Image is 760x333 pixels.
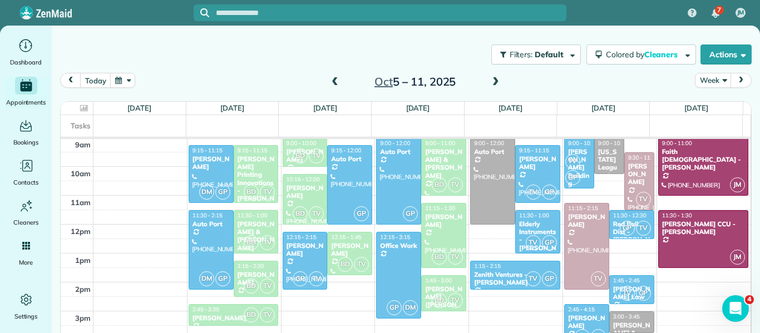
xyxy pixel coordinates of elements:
[380,233,410,241] span: 12:15 - 3:15
[636,192,651,207] span: TV
[127,103,151,112] a: [DATE]
[54,14,103,25] p: Active [DATE]
[448,250,463,265] span: TV
[346,76,485,88] h2: 5 – 11, 2025
[731,73,752,88] button: next
[432,293,447,308] span: BD
[586,44,696,64] button: Colored byCleaners
[695,73,731,88] button: Week
[237,271,275,287] div: [PERSON_NAME]
[474,140,504,147] span: 9:00 - 12:00
[244,185,259,200] span: BD
[473,148,512,156] div: Auto Port
[191,243,209,261] button: Send a message…
[13,177,38,188] span: Contacts
[598,148,621,204] div: [US_STATE] League of Conservation Voters
[565,154,580,169] span: TV
[636,221,651,236] span: TV
[260,307,275,322] span: TV
[4,37,47,68] a: Dashboard
[199,271,214,286] span: DM
[4,117,47,148] a: Bookings
[406,103,430,112] a: [DATE]
[286,184,324,200] div: [PERSON_NAME]
[613,277,640,284] span: 1:45 - 2:45
[54,6,126,14] h1: [PERSON_NAME]
[220,103,244,112] a: [DATE]
[510,49,533,59] span: Filters:
[338,257,353,272] span: BD
[568,205,598,212] span: 11:15 - 2:15
[425,277,452,284] span: 1:45 - 3:00
[17,248,26,257] button: Upload attachment
[636,286,651,301] span: GP
[71,198,91,207] span: 11am
[662,140,692,147] span: 9:00 - 11:00
[662,212,692,219] span: 11:30 - 1:30
[379,148,418,156] div: Auto Port
[499,103,522,112] a: [DATE]
[745,295,754,304] span: 4
[260,235,275,250] span: TV
[309,271,324,286] span: TV
[448,177,463,192] span: TV
[448,293,463,308] span: TV
[491,44,581,64] button: Filters: Default
[519,212,549,219] span: 11:30 - 1:00
[567,314,606,330] div: [PERSON_NAME]
[486,44,581,64] a: Filters: Default
[613,285,651,301] div: [PERSON_NAME] Law
[613,220,651,252] div: Red Bull Dist - [PERSON_NAME]
[4,197,47,228] a: Cleaners
[644,49,680,59] span: Cleaners
[237,155,275,211] div: [PERSON_NAME] Printing Innovations - [PERSON_NAME]
[568,306,595,313] span: 2:45 - 4:15
[193,212,223,219] span: 11:30 - 2:15
[10,57,42,68] span: Dashboard
[380,140,410,147] span: 9:00 - 12:00
[238,212,268,219] span: 11:30 - 1:00
[425,140,455,147] span: 9:00 - 11:00
[80,73,111,88] button: today
[174,4,195,26] button: Home
[704,1,727,26] div: 7 unread notifications
[35,248,44,257] button: Emoji picker
[542,185,557,200] span: GP
[519,147,549,154] span: 9:15 - 11:15
[192,314,275,322] div: [PERSON_NAME]
[9,225,213,243] textarea: Message…
[403,300,418,315] span: DM
[19,257,33,268] span: More
[684,103,708,112] a: [DATE]
[75,256,91,265] span: 1pm
[591,103,615,112] a: [DATE]
[244,307,259,322] span: BD
[293,148,308,163] span: BD
[260,185,275,200] span: TV
[432,250,447,265] span: BD
[330,155,369,163] div: Auto Port
[730,177,745,192] span: JM
[195,4,215,24] div: Close
[287,140,317,147] span: 9:00 - 10:00
[75,314,91,322] span: 3pm
[374,74,393,88] span: Oct
[287,176,320,183] span: 10:15 - 12:00
[526,185,541,200] span: TV
[194,8,209,17] button: Focus search
[628,162,651,186] div: [PERSON_NAME]
[18,206,174,227] div: Regards,
[473,271,557,287] div: Zenith Ventures - [PERSON_NAME]
[717,6,721,14] span: 7
[32,6,50,24] img: Profile image for Alexandre
[193,147,223,154] span: 9:15 - 11:15
[286,148,324,164] div: [PERSON_NAME]
[260,279,275,294] span: TV
[60,73,81,88] button: prev
[287,233,317,241] span: 12:15 - 2:15
[293,271,308,286] span: GP
[474,262,501,270] span: 1:15 - 2:15
[425,205,455,212] span: 11:15 - 1:30
[75,140,91,149] span: 9am
[286,242,324,258] div: [PERSON_NAME]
